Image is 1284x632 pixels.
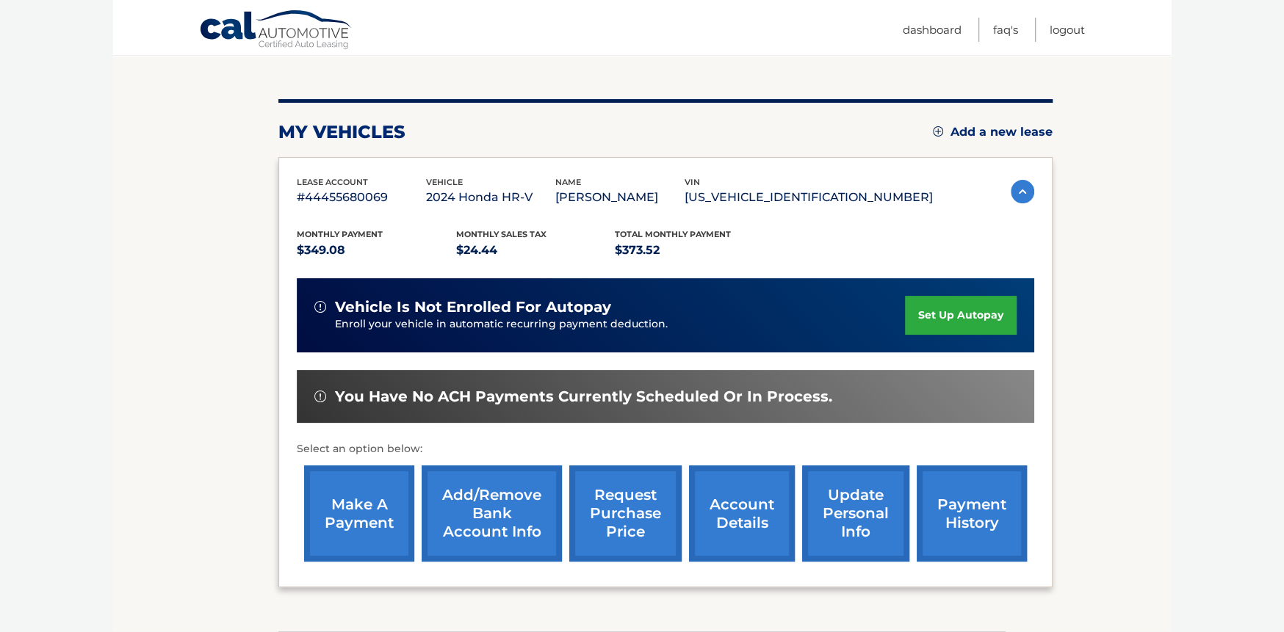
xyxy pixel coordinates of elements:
[426,177,463,187] span: vehicle
[917,465,1027,562] a: payment history
[903,18,962,42] a: Dashboard
[314,391,326,402] img: alert-white.svg
[555,177,581,187] span: name
[456,229,547,239] span: Monthly sales Tax
[304,465,414,562] a: make a payment
[685,187,933,208] p: [US_VEHICLE_IDENTIFICATION_NUMBER]
[335,316,905,333] p: Enroll your vehicle in automatic recurring payment deduction.
[685,177,700,187] span: vin
[905,296,1017,335] a: set up autopay
[199,10,353,52] a: Cal Automotive
[335,388,832,406] span: You have no ACH payments currently scheduled or in process.
[555,187,685,208] p: [PERSON_NAME]
[993,18,1018,42] a: FAQ's
[456,240,616,261] p: $24.44
[933,126,943,137] img: add.svg
[615,240,774,261] p: $373.52
[297,440,1034,458] p: Select an option below:
[314,301,326,313] img: alert-white.svg
[689,465,795,562] a: account details
[802,465,909,562] a: update personal info
[297,187,426,208] p: #44455680069
[1050,18,1085,42] a: Logout
[1011,180,1034,203] img: accordion-active.svg
[426,187,555,208] p: 2024 Honda HR-V
[933,125,1053,139] a: Add a new lease
[297,229,383,239] span: Monthly Payment
[422,465,562,562] a: Add/Remove bank account info
[278,121,405,143] h2: my vehicles
[297,240,456,261] p: $349.08
[335,298,611,316] span: vehicle is not enrolled for autopay
[297,177,368,187] span: lease account
[569,465,682,562] a: request purchase price
[615,229,731,239] span: Total Monthly Payment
